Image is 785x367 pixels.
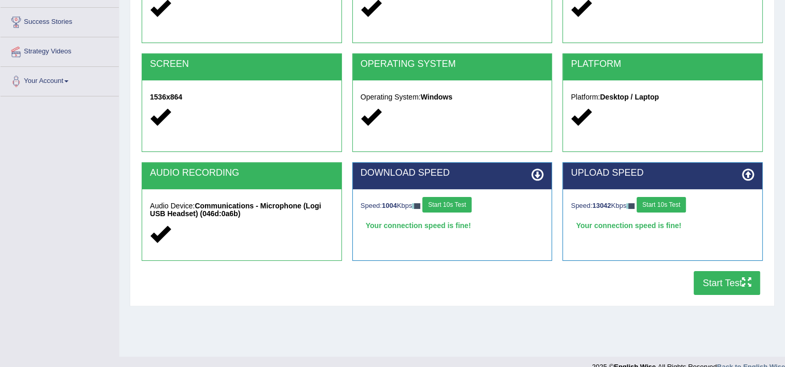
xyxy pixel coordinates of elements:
div: Speed: Kbps [571,197,754,215]
strong: 1004 [382,202,397,209]
a: Your Account [1,67,119,93]
strong: 13042 [593,202,611,209]
strong: 1536x864 [150,93,182,101]
h2: UPLOAD SPEED [571,168,754,178]
strong: Windows [421,93,452,101]
button: Start 10s Test [637,197,686,213]
h2: OPERATING SYSTEM [361,59,544,69]
h2: PLATFORM [571,59,754,69]
h5: Operating System: [361,93,544,101]
div: Your connection speed is fine! [571,218,754,233]
a: Strategy Videos [1,37,119,63]
h2: SCREEN [150,59,334,69]
h2: DOWNLOAD SPEED [361,168,544,178]
button: Start Test [694,271,760,295]
strong: Communications - Microphone (Logi USB Headset) (046d:0a6b) [150,202,321,218]
div: Speed: Kbps [361,197,544,215]
img: ajax-loader-fb-connection.gif [412,203,420,209]
strong: Desktop / Laptop [600,93,659,101]
h2: AUDIO RECORDING [150,168,334,178]
button: Start 10s Test [422,197,472,213]
h5: Audio Device: [150,202,334,218]
a: Success Stories [1,8,119,34]
div: Your connection speed is fine! [361,218,544,233]
h5: Platform: [571,93,754,101]
img: ajax-loader-fb-connection.gif [626,203,635,209]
